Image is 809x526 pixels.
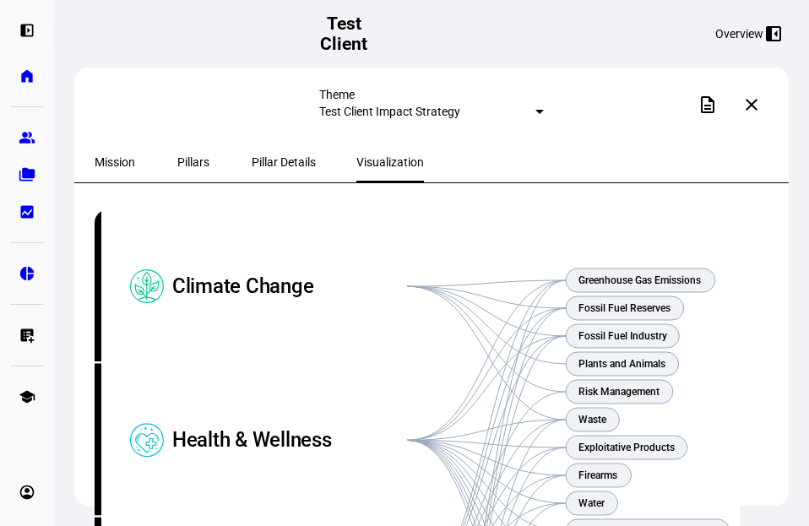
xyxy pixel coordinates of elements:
[252,156,316,168] span: Pillar Details
[578,330,667,342] text: Fossil Fuel Industry
[19,68,35,84] eth-mat-symbol: home
[578,386,660,398] text: Risk Management
[19,484,35,501] eth-mat-symbol: account_circle
[578,358,665,370] text: Plants and Animals
[741,95,762,115] mat-icon: close
[578,469,617,481] text: Firearms
[19,129,35,146] eth-mat-symbol: group
[19,166,35,183] eth-mat-symbol: folder_copy
[95,156,135,168] span: Mission
[319,88,544,101] div: Theme
[19,22,35,39] eth-mat-symbol: left_panel_open
[578,274,701,286] text: Greenhouse Gas Emissions
[763,24,784,44] mat-icon: left_panel_close
[19,265,35,282] eth-mat-symbol: pie_chart
[19,203,35,220] eth-mat-symbol: bid_landscape
[578,497,605,509] text: Water
[319,105,460,118] mat-select-trigger: Test Client Impact Strategy
[715,27,763,41] div: Overview
[172,363,407,517] div: Health & Wellness
[698,95,718,115] mat-icon: description
[356,156,424,168] span: Visualization
[10,158,44,192] a: folder_copy
[702,20,795,47] button: Overview
[172,209,407,363] div: Climate Change
[312,14,375,54] h2: Test Client
[19,327,35,344] eth-mat-symbol: list_alt_add
[578,302,671,314] text: Fossil Fuel Reserves
[19,388,35,405] eth-mat-symbol: school
[177,156,209,168] span: Pillars
[10,59,44,93] a: home
[10,121,44,155] a: group
[10,195,44,229] a: bid_landscape
[10,257,44,290] a: pie_chart
[578,414,607,426] text: Waste
[578,442,675,453] text: Exploitative Products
